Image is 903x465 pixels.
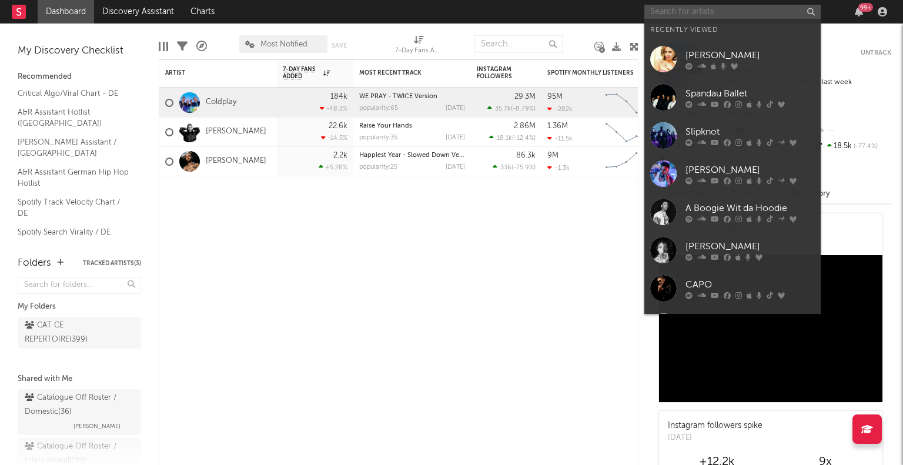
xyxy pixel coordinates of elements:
[685,125,815,139] div: Slipknot
[474,35,563,53] input: Search...
[547,152,558,159] div: 9M
[547,164,570,172] div: -1.3k
[18,226,129,239] a: Spotify Search Virality / DE
[177,29,188,63] div: Filters
[18,317,141,349] a: CAT CE REPERTOIRE(399)
[359,152,465,159] div: Happiest Year - Slowed Down Version
[260,41,307,48] span: Most Notified
[446,135,465,141] div: [DATE]
[855,7,863,16] button: 99+
[18,300,141,314] div: My Folders
[18,166,129,190] a: A&R Assistant German Hip Hop Hotlist
[487,105,536,112] div: ( )
[332,42,347,49] button: Save
[283,66,320,80] span: 7-Day Fans Added
[600,147,653,176] svg: Chart title
[644,307,821,346] a: Fleetwood Mac
[685,239,815,253] div: [PERSON_NAME]
[83,260,141,266] button: Tracked Artists(3)
[18,70,141,84] div: Recommended
[206,127,266,137] a: [PERSON_NAME]
[206,156,266,166] a: [PERSON_NAME]
[359,135,397,141] div: popularity: 35
[644,155,821,193] a: [PERSON_NAME]
[359,105,398,112] div: popularity: 65
[18,106,129,130] a: A&R Assistant Hotlist ([GEOGRAPHIC_DATA])
[25,391,131,419] div: Catalogue Off Roster / Domestic ( 36 )
[514,122,536,130] div: 2.86M
[493,163,536,171] div: ( )
[18,87,129,100] a: Critical Algo/Viral Chart - DE
[446,164,465,170] div: [DATE]
[514,135,534,142] span: -12.4 %
[813,123,891,139] div: --
[547,69,636,76] div: Spotify Monthly Listeners
[685,277,815,292] div: CAPO
[321,134,347,142] div: -14.5 %
[359,152,474,159] a: Happiest Year - Slowed Down Version
[395,44,442,58] div: 7-Day Fans Added (7-Day Fans Added)
[513,165,534,171] span: -75.9 %
[685,163,815,177] div: [PERSON_NAME]
[330,93,347,101] div: 184k
[18,277,141,294] input: Search for folders...
[685,48,815,62] div: [PERSON_NAME]
[547,105,573,113] div: -282k
[18,196,129,220] a: Spotify Track Velocity Chart / DE
[861,47,891,59] button: Untrack
[18,44,141,58] div: My Discovery Checklist
[395,29,442,63] div: 7-Day Fans Added (7-Day Fans Added)
[25,319,108,347] div: CAT CE REPERTOIRE ( 399 )
[159,29,168,63] div: Edit Columns
[477,66,518,80] div: Instagram Followers
[206,98,236,108] a: Coldplay
[73,419,121,433] span: [PERSON_NAME]
[489,134,536,142] div: ( )
[516,152,536,159] div: 86.3k
[668,432,762,444] div: [DATE]
[644,5,821,19] input: Search for artists
[813,139,891,154] div: 18.5k
[329,122,347,130] div: 22.6k
[196,29,207,63] div: A&R Pipeline
[685,201,815,215] div: A Boogie Wit da Hoodie
[600,118,653,147] svg: Chart title
[644,269,821,307] a: CAPO
[852,143,878,150] span: -77.4 %
[547,122,568,130] div: 1.36M
[359,69,447,76] div: Most Recent Track
[320,105,347,112] div: -48.2 %
[644,116,821,155] a: Slipknot
[319,163,347,171] div: +5.28 %
[165,69,253,76] div: Artist
[446,105,465,112] div: [DATE]
[497,135,512,142] span: 18.1k
[18,256,51,270] div: Folders
[685,86,815,101] div: Spandau Ballet
[333,152,347,159] div: 2.2k
[514,93,536,101] div: 29.3M
[547,135,573,142] div: -11.5k
[650,23,815,37] div: Recently Viewed
[359,164,397,170] div: popularity: 25
[513,106,534,112] span: -8.79 %
[668,420,762,432] div: Instagram followers spike
[644,40,821,78] a: [PERSON_NAME]
[858,3,873,12] div: 99 +
[644,193,821,231] a: A Boogie Wit da Hoodie
[359,123,465,129] div: Raise Your Hands
[359,93,437,100] a: WE PRAY - TWICE Version
[359,123,412,129] a: Raise Your Hands
[359,93,465,100] div: WE PRAY - TWICE Version
[18,136,129,160] a: [PERSON_NAME] Assistant / [GEOGRAPHIC_DATA]
[495,106,511,112] span: 35.7k
[600,88,653,118] svg: Chart title
[500,165,511,171] span: 336
[18,372,141,386] div: Shared with Me
[18,389,141,435] a: Catalogue Off Roster / Domestic(36)[PERSON_NAME]
[547,93,563,101] div: 95M
[644,78,821,116] a: Spandau Ballet
[644,231,821,269] a: [PERSON_NAME]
